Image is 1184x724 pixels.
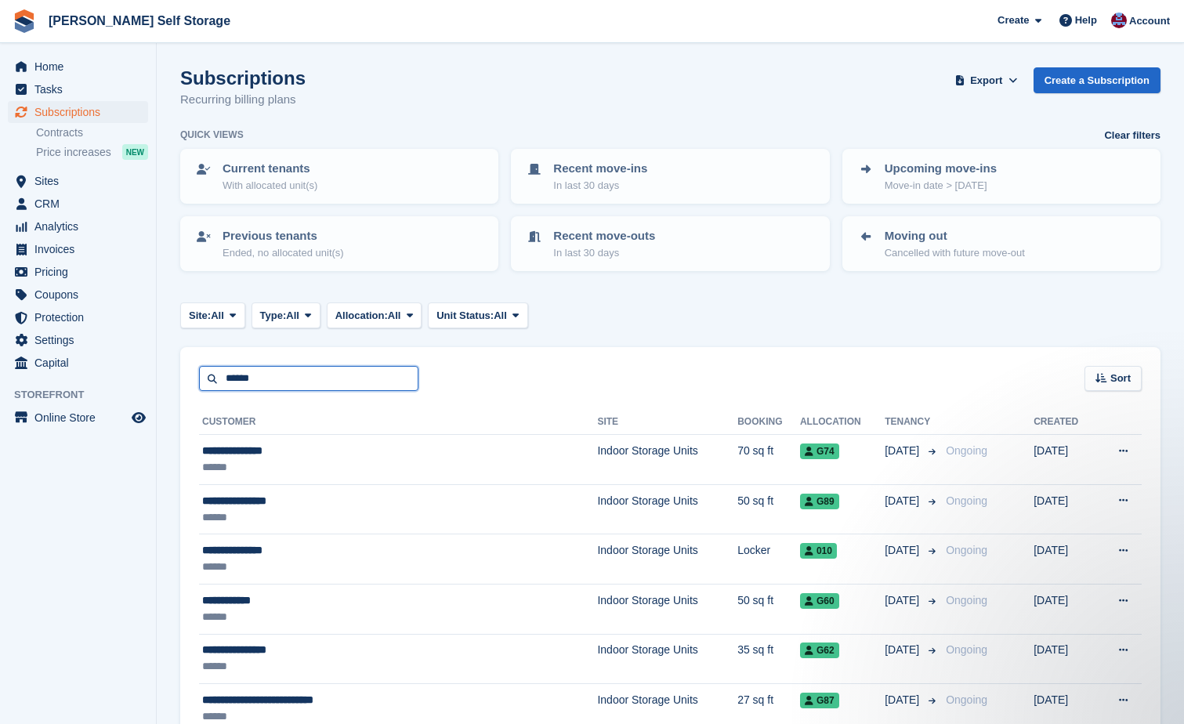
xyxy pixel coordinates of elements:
span: Sites [34,170,129,192]
span: Capital [34,352,129,374]
span: 010 [800,543,837,559]
a: menu [8,352,148,374]
span: Type: [260,308,287,324]
span: Site: [189,308,211,324]
a: Current tenants With allocated unit(s) [182,150,497,202]
span: Coupons [34,284,129,306]
span: Subscriptions [34,101,129,123]
a: menu [8,78,148,100]
span: Online Store [34,407,129,429]
span: Settings [34,329,129,351]
td: [DATE] [1034,584,1096,634]
a: menu [8,170,148,192]
a: menu [8,329,148,351]
span: G62 [800,643,839,658]
span: G74 [800,443,839,459]
span: Pricing [34,261,129,283]
h1: Subscriptions [180,67,306,89]
span: Tasks [34,78,129,100]
button: Export [952,67,1021,93]
span: Storefront [14,387,156,403]
th: Allocation [800,410,885,435]
th: Customer [199,410,597,435]
img: stora-icon-8386f47178a22dfd0bd8f6a31ec36ba5ce8667c1dd55bd0f319d3a0aa187defe.svg [13,9,36,33]
a: Upcoming move-ins Move-in date > [DATE] [844,150,1159,202]
a: menu [8,284,148,306]
th: Site [597,410,737,435]
th: Tenancy [885,410,940,435]
span: Ongoing [946,544,987,556]
a: [PERSON_NAME] Self Storage [42,8,237,34]
th: Booking [737,410,800,435]
a: Moving out Cancelled with future move-out [844,218,1159,270]
a: Previous tenants Ended, no allocated unit(s) [182,218,497,270]
td: Indoor Storage Units [597,634,737,684]
td: [DATE] [1034,435,1096,485]
span: Analytics [34,215,129,237]
span: All [388,308,401,324]
span: All [494,308,507,324]
span: [DATE] [885,642,922,658]
th: Created [1034,410,1096,435]
div: NEW [122,144,148,160]
span: G89 [800,494,839,509]
button: Unit Status: All [428,302,527,328]
a: Preview store [129,408,148,427]
span: Sort [1110,371,1131,386]
span: Ongoing [946,494,987,507]
td: 70 sq ft [737,435,800,485]
a: menu [8,56,148,78]
a: menu [8,407,148,429]
button: Allocation: All [327,302,422,328]
td: Locker [737,534,800,585]
td: 50 sq ft [737,584,800,634]
td: Indoor Storage Units [597,435,737,485]
span: G60 [800,593,839,609]
td: Indoor Storage Units [597,534,737,585]
a: Create a Subscription [1034,67,1160,93]
td: Indoor Storage Units [597,484,737,534]
span: [DATE] [885,592,922,609]
p: Cancelled with future move-out [885,245,1025,261]
p: Current tenants [223,160,317,178]
span: Unit Status: [436,308,494,324]
span: [DATE] [885,493,922,509]
button: Site: All [180,302,245,328]
td: Indoor Storage Units [597,584,737,634]
img: Tracy Bailey [1111,13,1127,28]
p: Recurring billing plans [180,91,306,109]
span: Create [998,13,1029,28]
a: Recent move-ins In last 30 days [512,150,827,202]
span: Ongoing [946,444,987,457]
span: Allocation: [335,308,388,324]
a: menu [8,306,148,328]
p: Previous tenants [223,227,344,245]
a: Recent move-outs In last 30 days [512,218,827,270]
td: [DATE] [1034,484,1096,534]
span: Ongoing [946,594,987,606]
p: In last 30 days [553,178,647,194]
span: Home [34,56,129,78]
a: menu [8,101,148,123]
td: [DATE] [1034,534,1096,585]
a: menu [8,193,148,215]
a: Clear filters [1104,128,1160,143]
a: menu [8,238,148,260]
td: [DATE] [1034,634,1096,684]
h6: Quick views [180,128,244,142]
a: Contracts [36,125,148,140]
a: menu [8,215,148,237]
p: Ended, no allocated unit(s) [223,245,344,261]
span: G87 [800,693,839,708]
td: 35 sq ft [737,634,800,684]
span: Account [1129,13,1170,29]
span: [DATE] [885,542,922,559]
p: Recent move-ins [553,160,647,178]
span: All [211,308,224,324]
p: Upcoming move-ins [885,160,997,178]
p: In last 30 days [553,245,655,261]
span: Protection [34,306,129,328]
button: Type: All [252,302,320,328]
span: Invoices [34,238,129,260]
p: Recent move-outs [553,227,655,245]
